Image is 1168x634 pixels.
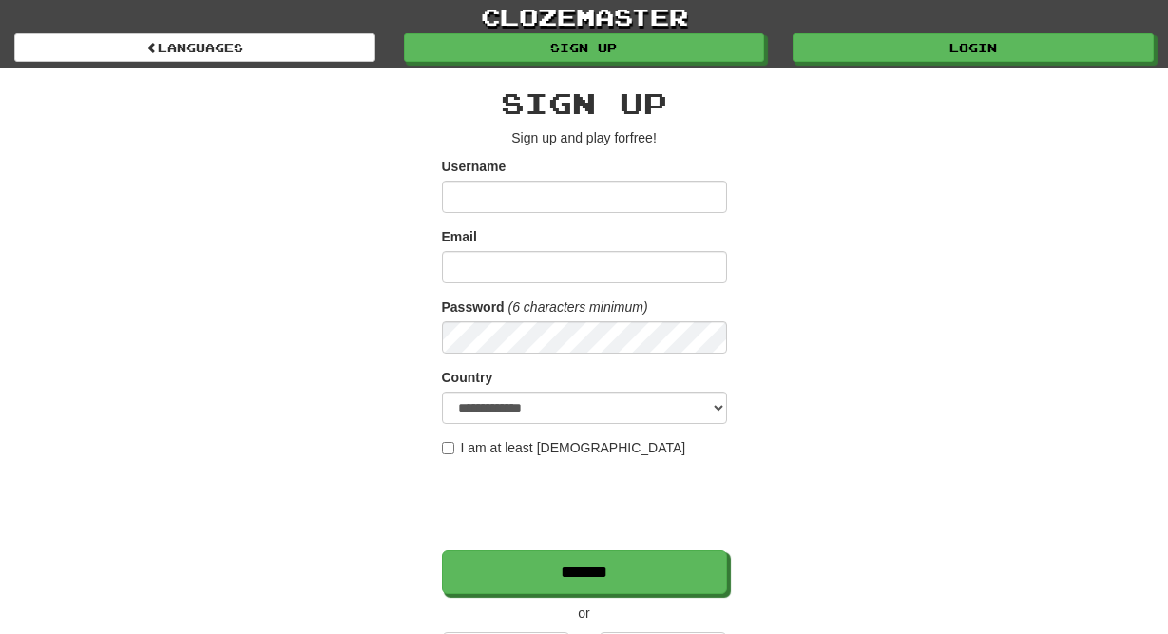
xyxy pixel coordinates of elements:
u: free [630,130,653,145]
label: I am at least [DEMOGRAPHIC_DATA] [442,438,686,457]
p: Sign up and play for ! [442,128,727,147]
label: Username [442,157,507,176]
label: Email [442,227,477,246]
a: Languages [14,33,375,62]
p: or [442,604,727,623]
label: Password [442,298,505,317]
h2: Sign up [442,87,727,119]
em: (6 characters minimum) [508,299,648,315]
a: Login [793,33,1154,62]
input: I am at least [DEMOGRAPHIC_DATA] [442,442,454,454]
a: Sign up [404,33,765,62]
iframe: reCAPTCHA [442,467,731,541]
label: Country [442,368,493,387]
